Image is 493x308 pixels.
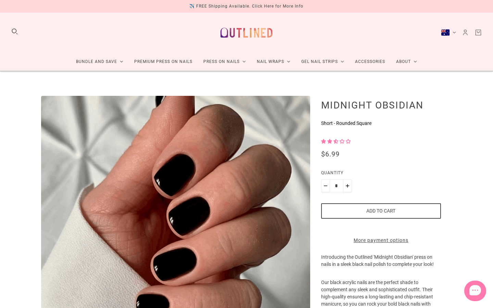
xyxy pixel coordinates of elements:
[198,53,251,71] a: Press On Nails
[129,53,198,71] a: Premium Press On Nails
[251,53,296,71] a: Nail Wraps
[475,29,482,36] a: Cart
[321,99,441,111] h1: Midnight Obsidian
[11,28,18,35] button: Search
[296,53,350,71] a: Gel Nail Strips
[321,169,441,179] label: Quantity
[350,53,391,71] a: Accessories
[321,139,351,144] span: 2.50 stars
[321,150,340,158] span: $6.99
[189,3,303,10] div: ✈️ FREE Shipping Available. Click Here for More Info
[321,120,441,127] p: Short - Rounded Square
[441,29,456,36] button: Australia
[391,53,422,71] a: About
[321,237,441,244] a: More payment options
[321,254,441,279] p: Introducing the Outlined 'Midnight Obsidian' press on nails in a sleek black nail polish to compl...
[321,179,330,192] button: Minus
[71,53,129,71] a: Bundle and Save
[321,203,441,219] button: Add to cart
[343,179,352,192] button: Plus
[462,29,469,36] a: Account
[216,18,277,47] a: Outlined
